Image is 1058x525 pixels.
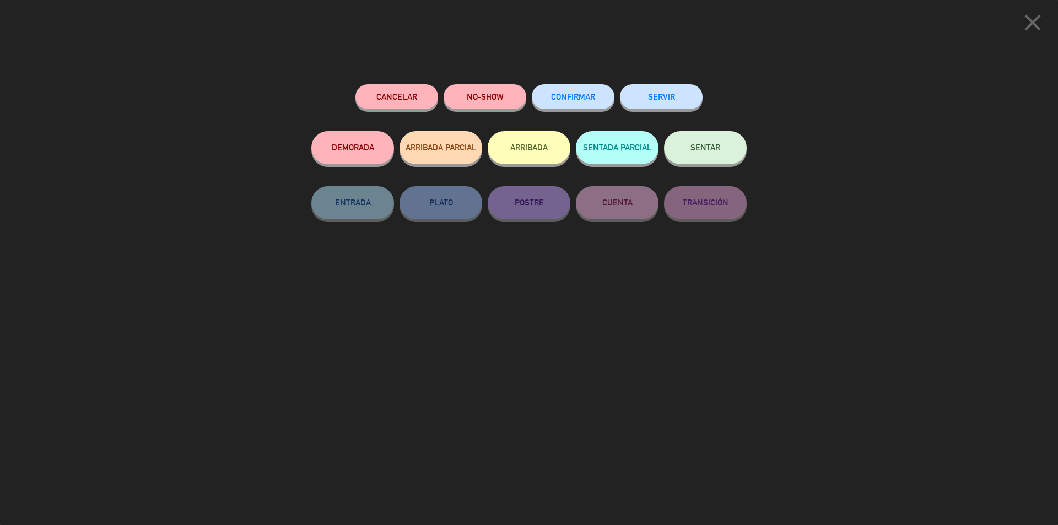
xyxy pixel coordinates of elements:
[1019,9,1046,36] i: close
[311,131,394,164] button: DEMORADA
[576,131,658,164] button: SENTADA PARCIAL
[488,131,570,164] button: ARRIBADA
[355,84,438,109] button: Cancelar
[400,131,482,164] button: ARRIBADA PARCIAL
[400,186,482,219] button: PLATO
[690,143,720,152] span: SENTAR
[664,131,747,164] button: SENTAR
[576,186,658,219] button: CUENTA
[311,186,394,219] button: ENTRADA
[532,84,614,109] button: CONFIRMAR
[444,84,526,109] button: NO-SHOW
[551,92,595,101] span: CONFIRMAR
[1016,8,1050,41] button: close
[620,84,703,109] button: SERVIR
[488,186,570,219] button: POSTRE
[406,143,477,152] span: ARRIBADA PARCIAL
[664,186,747,219] button: TRANSICIÓN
